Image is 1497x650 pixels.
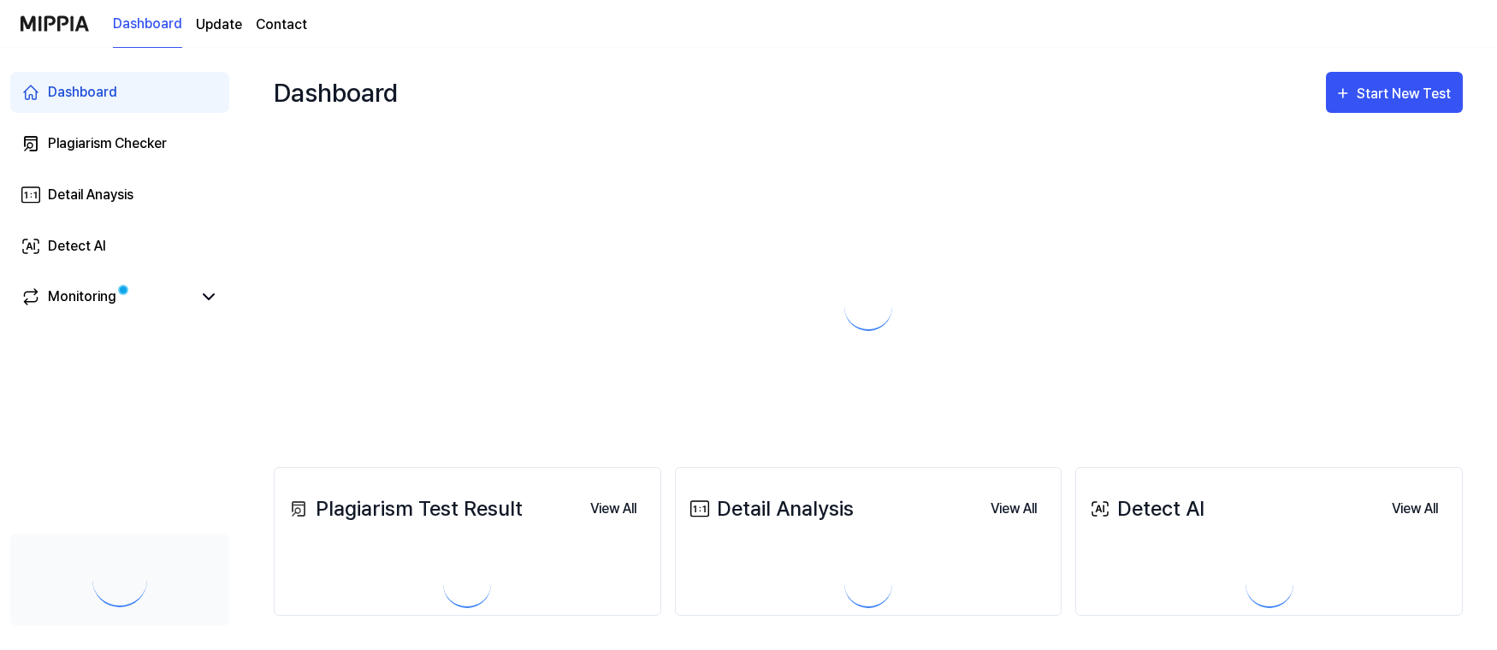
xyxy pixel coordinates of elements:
button: Start New Test [1326,72,1463,113]
button: View All [577,492,650,526]
div: Monitoring [48,287,116,307]
a: View All [1378,491,1452,526]
div: Plagiarism Checker [48,133,167,154]
div: Detect AI [1086,493,1204,524]
div: Dashboard [274,65,398,120]
button: View All [977,492,1050,526]
a: Update [196,15,242,35]
div: Plagiarism Test Result [285,493,523,524]
a: Monitoring [21,287,192,307]
div: Detail Analysis [686,493,854,524]
a: Contact [256,15,307,35]
div: Detail Anaysis [48,185,133,205]
div: Start New Test [1357,83,1454,105]
a: Dashboard [10,72,229,113]
button: View All [1378,492,1452,526]
div: Dashboard [48,82,117,103]
a: View All [577,491,650,526]
a: View All [977,491,1050,526]
a: Plagiarism Checker [10,123,229,164]
div: Detect AI [48,236,106,257]
a: Detail Anaysis [10,174,229,216]
a: Dashboard [113,1,182,48]
a: Detect AI [10,226,229,267]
